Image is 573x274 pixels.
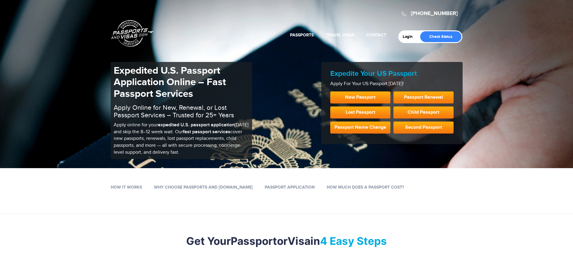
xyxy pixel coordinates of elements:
a: Passports & [DOMAIN_NAME] [111,20,154,47]
p: Apply For Your US Passport [DATE]! [330,81,454,88]
a: Passport Renewal [393,91,454,103]
a: Second Passport [393,122,454,134]
a: Check Status [420,31,461,42]
a: How it works [111,185,142,190]
a: Passports [290,32,314,38]
a: Child Passport [393,106,454,119]
b: fast passport services [183,129,230,135]
strong: Passport [231,235,277,247]
a: New Passport [330,91,390,103]
a: Travel Visas [326,32,354,38]
strong: Visa [288,235,310,247]
h2: Expedite Your US Passport [330,69,454,78]
a: Contact [366,32,386,38]
a: Login [403,34,417,39]
h1: Expedited U.S. Passport Application Online – Fast Passport Services [114,65,249,100]
mark: 4 Easy Steps [320,235,387,247]
a: [PHONE_NUMBER] [411,10,458,17]
h2: Apply Online for New, Renewal, or Lost Passport Services – Trusted for 25+ Years [114,104,249,119]
a: Passport Application [265,185,315,190]
h2: Get Your or in [111,235,463,247]
p: Apply online for your [DATE] and skip the 8–12 week wait. Our cover new passports, renewals, lost... [114,122,249,156]
a: Lost Passport [330,106,390,119]
b: expedited U.S. passport application [158,122,235,128]
a: How Much Does a Passport Cost? [327,185,404,190]
a: Why Choose Passports and [DOMAIN_NAME] [154,185,253,190]
a: Passport Name Change [330,122,390,134]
